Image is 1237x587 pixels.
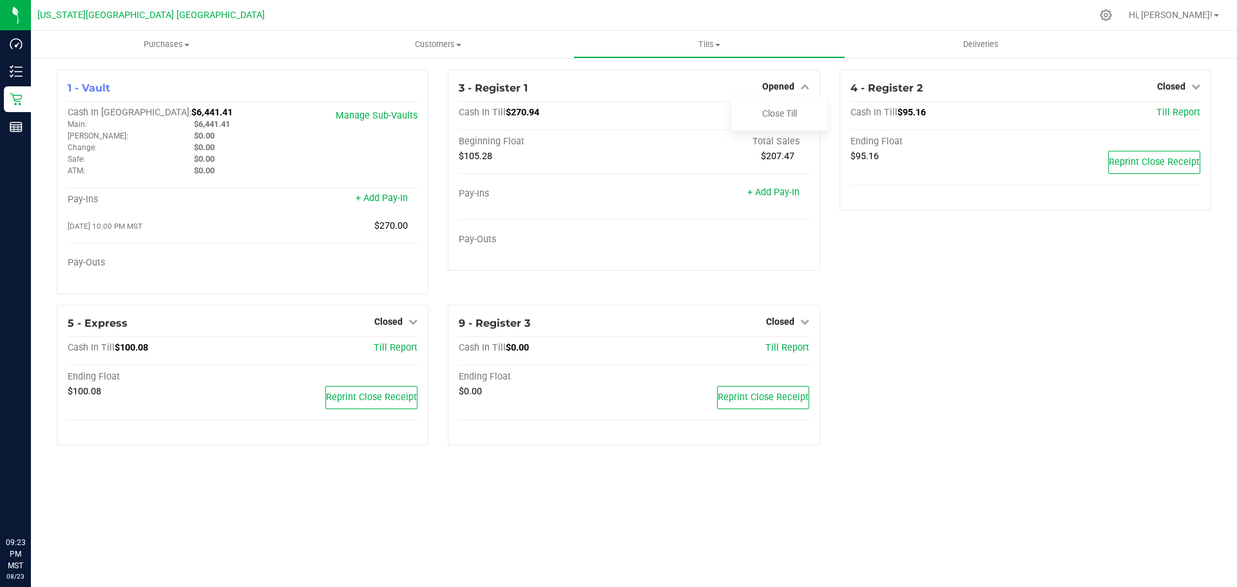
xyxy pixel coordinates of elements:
div: Pay-Outs [68,257,243,269]
span: Cash In Till [459,107,506,118]
div: Pay-Ins [68,194,243,206]
a: + Add Pay-In [356,193,408,204]
span: $0.00 [194,131,215,140]
button: Reprint Close Receipt [325,386,417,409]
div: Pay-Outs [459,234,634,245]
span: Reprint Close Receipt [1109,157,1200,168]
span: Change: [68,143,97,152]
iframe: Resource center [13,484,52,523]
span: $270.94 [506,107,539,118]
div: Total Sales [634,136,809,148]
inline-svg: Retail [10,93,23,106]
span: $6,441.41 [194,119,230,129]
span: $0.00 [194,166,215,175]
span: 3 - Register 1 [459,82,528,94]
span: [PERSON_NAME]: [68,131,128,140]
span: Closed [374,316,403,327]
span: 5 - Express [68,317,128,329]
a: + Add Pay-In [747,187,800,198]
span: $6,441.41 [191,107,233,118]
span: Hi, [PERSON_NAME]! [1129,10,1213,20]
span: Opened [762,81,794,91]
span: $0.00 [194,142,215,152]
a: Till Report [765,342,809,353]
div: Manage settings [1098,9,1114,21]
div: Pay-Ins [459,188,634,200]
span: Cash In Till [68,342,115,353]
span: $0.00 [506,342,529,353]
span: [DATE] 10:00 PM MST [68,222,142,231]
span: Closed [766,316,794,327]
a: Till Report [374,342,417,353]
span: ATM: [68,166,85,175]
span: Tills [574,39,844,50]
div: Ending Float [459,371,634,383]
span: $95.16 [850,151,879,162]
span: $207.47 [761,151,794,162]
span: 1 - Vault [68,82,110,94]
span: 9 - Register 3 [459,317,530,329]
a: Till Report [1156,107,1200,118]
span: Deliveries [946,39,1016,50]
inline-svg: Inventory [10,65,23,78]
inline-svg: Dashboard [10,37,23,50]
span: 4 - Register 2 [850,82,923,94]
span: Closed [1157,81,1185,91]
a: Tills [573,31,845,58]
span: $0.00 [459,386,482,397]
inline-svg: Reports [10,120,23,133]
span: Reprint Close Receipt [326,392,417,403]
span: Cash In Till [850,107,897,118]
span: Cash In [GEOGRAPHIC_DATA]: [68,107,191,118]
a: Purchases [31,31,302,58]
button: Reprint Close Receipt [1108,151,1200,174]
div: Ending Float [850,136,1026,148]
span: Reprint Close Receipt [718,392,809,403]
a: Customers [302,31,573,58]
div: Beginning Float [459,136,634,148]
p: 08/23 [6,572,25,581]
span: Main: [68,120,87,129]
span: Customers [303,39,573,50]
span: $100.08 [68,386,101,397]
div: Ending Float [68,371,243,383]
span: $105.28 [459,151,492,162]
span: $95.16 [897,107,926,118]
a: Manage Sub-Vaults [336,110,417,121]
a: Close Till [762,108,797,119]
span: Safe: [68,155,85,164]
span: [US_STATE][GEOGRAPHIC_DATA] [GEOGRAPHIC_DATA] [37,10,265,21]
span: $100.08 [115,342,148,353]
span: $270.00 [374,220,408,231]
span: Purchases [31,39,302,50]
span: $0.00 [194,154,215,164]
p: 09:23 PM MST [6,537,25,572]
span: Cash In Till [459,342,506,353]
a: Deliveries [845,31,1117,58]
button: Reprint Close Receipt [717,386,809,409]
